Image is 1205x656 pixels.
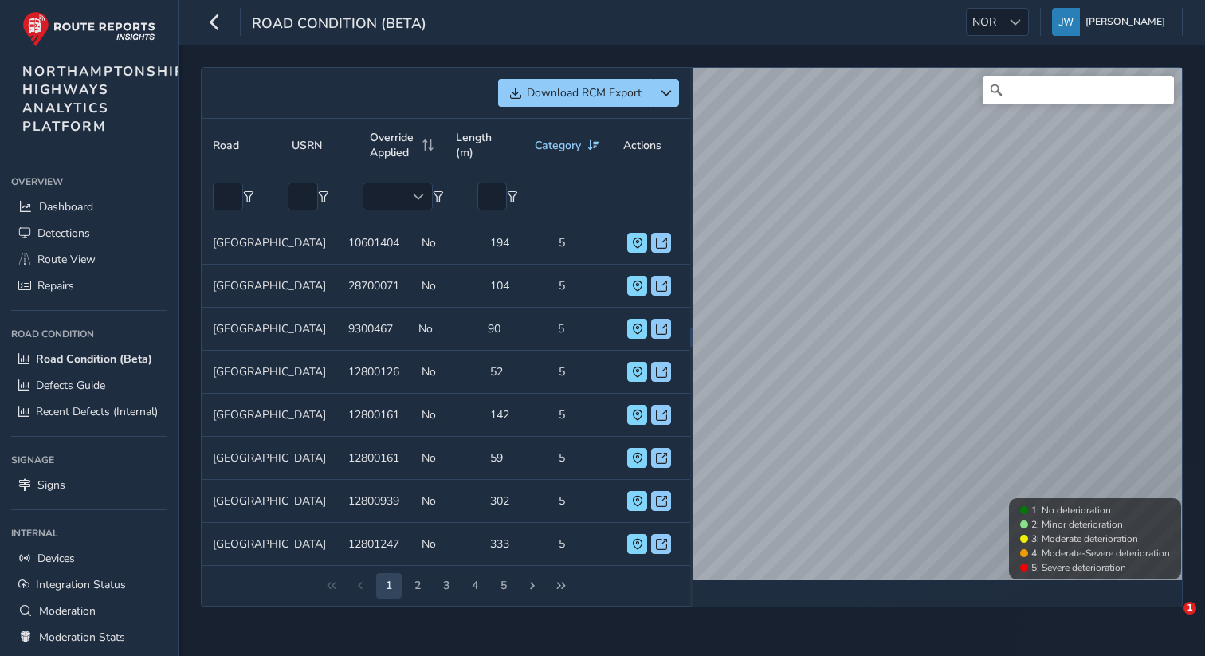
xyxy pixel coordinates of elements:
td: 302 [479,480,548,523]
span: Download RCM Export [527,85,642,100]
a: Integration Status [11,572,167,598]
span: Signs [37,477,65,493]
button: Page 4 [434,573,459,599]
button: Page 3 [405,573,430,599]
td: 59 [479,437,548,480]
td: [GEOGRAPHIC_DATA] [202,308,337,351]
input: Search [983,76,1174,104]
div: Signage [11,448,167,472]
span: Category [535,138,581,153]
span: No [422,450,436,465]
td: [GEOGRAPHIC_DATA] [202,222,337,265]
td: 5 [547,308,617,351]
td: [GEOGRAPHIC_DATA] [202,394,337,437]
span: Road [213,138,239,153]
td: 5 [548,480,616,523]
a: Road Condition (Beta) [11,346,167,372]
img: diamond-layout [1052,8,1080,36]
span: NORTHAMPTONSHIRE HIGHWAYS ANALYTICS PLATFORM [22,62,195,136]
span: Devices [37,551,75,566]
span: No [422,536,436,552]
span: 4: Moderate-Severe deterioration [1031,547,1170,560]
span: Road Condition (Beta) [252,14,426,36]
span: 3: Moderate deterioration [1031,532,1138,545]
span: [PERSON_NAME] [1085,8,1165,36]
span: No [418,321,433,336]
span: 1 [1183,602,1196,615]
td: 12800126 [337,351,410,394]
a: Moderation Stats [11,624,167,650]
button: Page 6 [491,573,516,599]
span: No [422,278,436,293]
a: Signs [11,472,167,498]
span: Integration Status [36,577,126,592]
a: Repairs [11,273,167,299]
td: 90 [477,308,547,351]
span: No [422,493,436,509]
div: Internal [11,521,167,545]
iframe: Intercom live chat [1151,602,1189,640]
a: Dashboard [11,194,167,220]
td: 28700071 [337,265,410,308]
span: Actions [623,138,661,153]
span: 5: Severe deterioration [1031,561,1126,574]
button: Page 2 [376,573,402,599]
button: [PERSON_NAME] [1052,8,1171,36]
td: 5 [548,437,616,480]
span: No [422,407,436,422]
span: NOR [967,9,1002,35]
td: 9300467 [337,308,407,351]
td: 12801247 [337,523,410,566]
canvas: Map [693,68,1182,580]
span: Moderation [39,603,96,619]
span: No [422,364,436,379]
button: Next Page [520,573,545,599]
span: 1: No deterioration [1031,504,1111,517]
button: Download RCM Export [498,79,653,107]
a: Recent Defects (Internal) [11,399,167,425]
a: Defects Guide [11,372,167,399]
td: 12800161 [337,394,410,437]
a: Devices [11,545,167,572]
td: 5 [548,394,616,437]
td: 5 [548,265,616,308]
button: Filter [318,191,329,202]
td: [GEOGRAPHIC_DATA] [202,480,337,523]
span: No [422,235,436,250]
a: Detections [11,220,167,246]
a: Route View [11,246,167,273]
td: 194 [479,222,548,265]
img: rr logo [22,11,155,47]
button: Filter [433,191,444,202]
span: Defects Guide [36,378,105,393]
td: [GEOGRAPHIC_DATA] [202,265,337,308]
td: 142 [479,394,548,437]
td: 5 [548,351,616,394]
span: USRN [292,138,322,153]
button: Page 5 [462,573,488,599]
span: Length (m) [456,130,512,160]
td: 12800161 [337,437,410,480]
div: Overview [11,170,167,194]
div: Road Condition [11,322,167,346]
td: 333 [479,523,548,566]
span: Detections [37,226,90,241]
span: Dashboard [39,199,93,214]
span: Recent Defects (Internal) [36,404,158,419]
span: Repairs [37,278,74,293]
td: [GEOGRAPHIC_DATA] [202,437,337,480]
button: Filter [243,191,254,202]
button: Filter [507,191,518,202]
td: 104 [479,265,548,308]
span: Route View [37,252,96,267]
a: Moderation [11,598,167,624]
td: 5 [548,222,616,265]
button: Last Page [548,573,574,599]
td: [GEOGRAPHIC_DATA] [202,523,337,566]
td: 52 [479,351,548,394]
span: Override Applied [370,130,417,160]
span: 2: Minor deterioration [1031,518,1123,531]
td: 5 [548,523,616,566]
span: Road Condition (Beta) [36,352,152,367]
td: [GEOGRAPHIC_DATA] [202,351,337,394]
